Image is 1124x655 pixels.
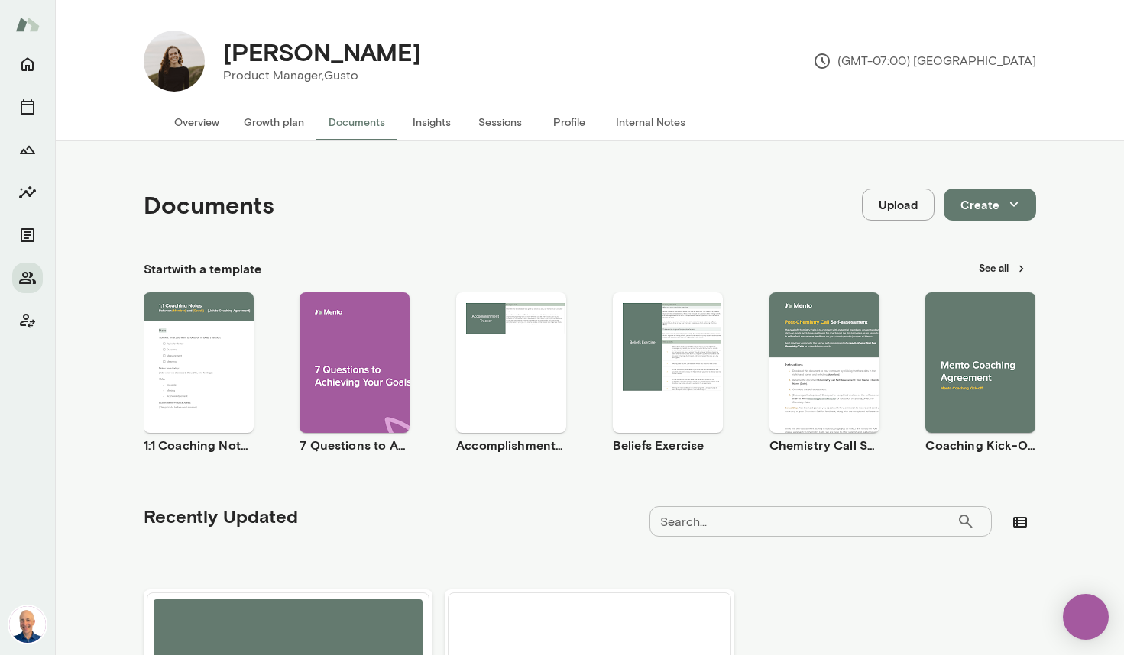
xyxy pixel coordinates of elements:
[604,104,698,140] button: Internal Notes
[232,104,316,140] button: Growth plan
[223,37,421,66] h4: [PERSON_NAME]
[162,104,232,140] button: Overview
[925,436,1035,454] h6: Coaching Kick-Off | Coaching Agreement
[12,305,43,336] button: Client app
[144,504,298,528] h5: Recently Updated
[144,31,205,92] img: Sarah Jacobson
[300,436,410,454] h6: 7 Questions to Achieving Your Goals
[862,189,935,221] button: Upload
[144,260,262,278] h6: Start with a template
[535,104,604,140] button: Profile
[12,49,43,79] button: Home
[769,436,879,454] h6: Chemistry Call Self-Assessment [Coaches only]
[944,189,1036,221] button: Create
[9,606,46,643] img: Mark Lazen
[456,436,566,454] h6: Accomplishment Tracker
[12,92,43,122] button: Sessions
[12,220,43,250] button: Documents
[12,263,43,293] button: Members
[223,66,421,85] p: Product Manager, Gusto
[316,104,397,140] button: Documents
[466,104,535,140] button: Sessions
[12,177,43,208] button: Insights
[970,257,1036,280] button: See all
[12,134,43,165] button: Growth Plan
[813,52,1036,70] p: (GMT-07:00) [GEOGRAPHIC_DATA]
[397,104,466,140] button: Insights
[144,436,254,454] h6: 1:1 Coaching Notes
[144,190,274,219] h4: Documents
[613,436,723,454] h6: Beliefs Exercise
[15,10,40,39] img: Mento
